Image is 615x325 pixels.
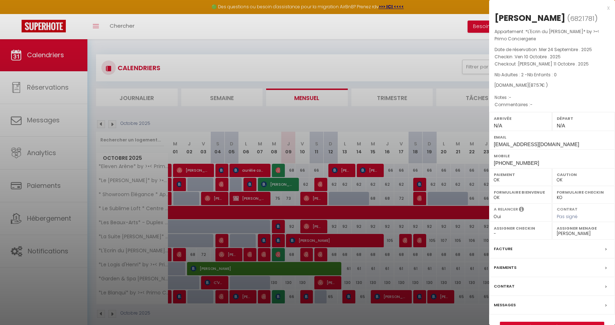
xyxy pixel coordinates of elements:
label: Contrat [557,206,578,211]
label: Paiements [494,264,516,271]
label: Départ [557,115,610,122]
p: Checkout : [495,60,610,68]
span: *L'Ecrin du [PERSON_NAME]* by >•< Primo Conciergerie [495,28,600,42]
p: Date de réservation : [495,46,610,53]
span: - [509,94,511,100]
label: Email [494,134,610,141]
span: Nb Adultes : 2 - [495,72,557,78]
span: ( ) [567,13,598,23]
label: Facture [494,245,512,253]
span: 87.57 [530,82,541,88]
label: Assigner Checkin [494,225,547,232]
label: Mobile [494,152,610,159]
p: Checkin : [495,53,610,60]
span: [PERSON_NAME] 11 Octobre . 2025 [518,61,589,67]
label: Assigner Menage [557,225,610,232]
span: Nb Enfants : 0 [527,72,557,78]
span: - [530,101,533,108]
p: Notes : [495,94,610,101]
span: Ven 10 Octobre . 2025 [515,54,561,60]
p: Appartement : [495,28,610,42]
label: Formulaire Checkin [557,189,610,196]
span: [PHONE_NUMBER] [494,160,539,166]
label: Caution [557,171,610,178]
label: Formulaire Bienvenue [494,189,547,196]
span: [EMAIL_ADDRESS][DOMAIN_NAME] [494,141,579,147]
span: N/A [557,123,565,128]
label: Messages [494,301,516,309]
span: ( € ) [529,82,548,88]
label: Contrat [494,283,515,290]
span: N/A [494,123,502,128]
i: Sélectionner OUI si vous souhaiter envoyer les séquences de messages post-checkout [519,206,524,214]
div: x [489,4,610,12]
div: [DOMAIN_NAME] [495,82,610,89]
span: 6821781 [570,14,594,23]
div: [PERSON_NAME] [495,12,565,24]
p: Commentaires : [495,101,610,108]
label: Paiement [494,171,547,178]
span: Mer 24 Septembre . 2025 [539,46,592,53]
label: A relancer [494,206,518,212]
label: Arrivée [494,115,547,122]
span: Pas signé [557,213,578,220]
